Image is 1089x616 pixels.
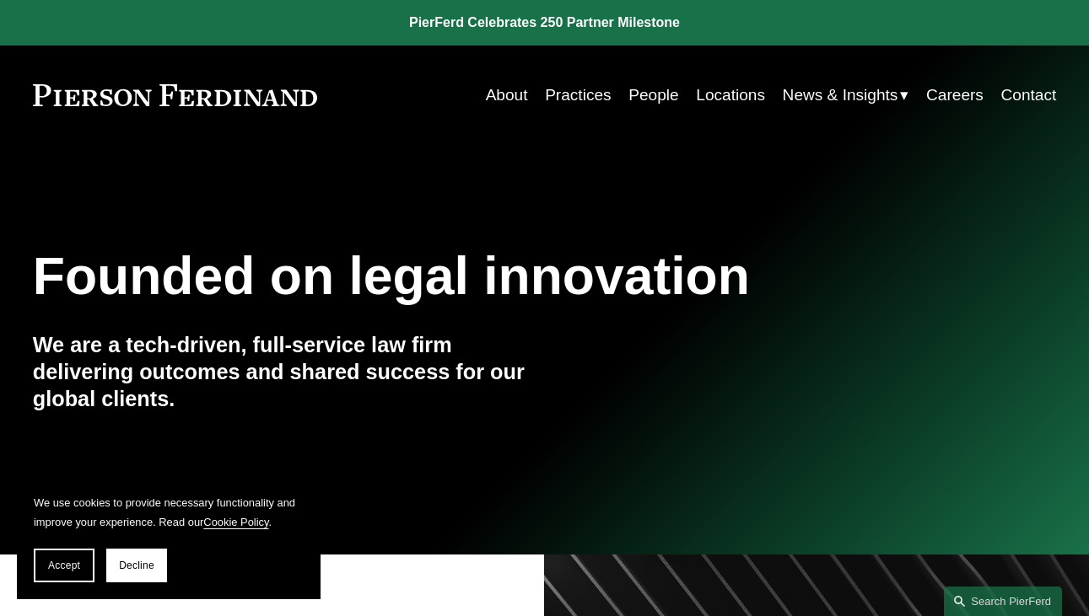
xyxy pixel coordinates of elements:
[783,79,909,111] a: folder dropdown
[34,493,304,532] p: We use cookies to provide necessary functionality and improve your experience. Read our .
[545,79,611,111] a: Practices
[203,516,268,528] a: Cookie Policy
[106,549,167,582] button: Decline
[34,549,94,582] button: Accept
[119,560,154,571] span: Decline
[33,246,886,306] h1: Founded on legal innovation
[1001,79,1057,111] a: Contact
[17,476,321,599] section: Cookie banner
[783,81,898,110] span: News & Insights
[926,79,984,111] a: Careers
[696,79,765,111] a: Locations
[628,79,678,111] a: People
[33,331,545,412] h4: We are a tech-driven, full-service law firm delivering outcomes and shared success for our global...
[944,587,1062,616] a: Search this site
[48,560,80,571] span: Accept
[486,79,528,111] a: About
